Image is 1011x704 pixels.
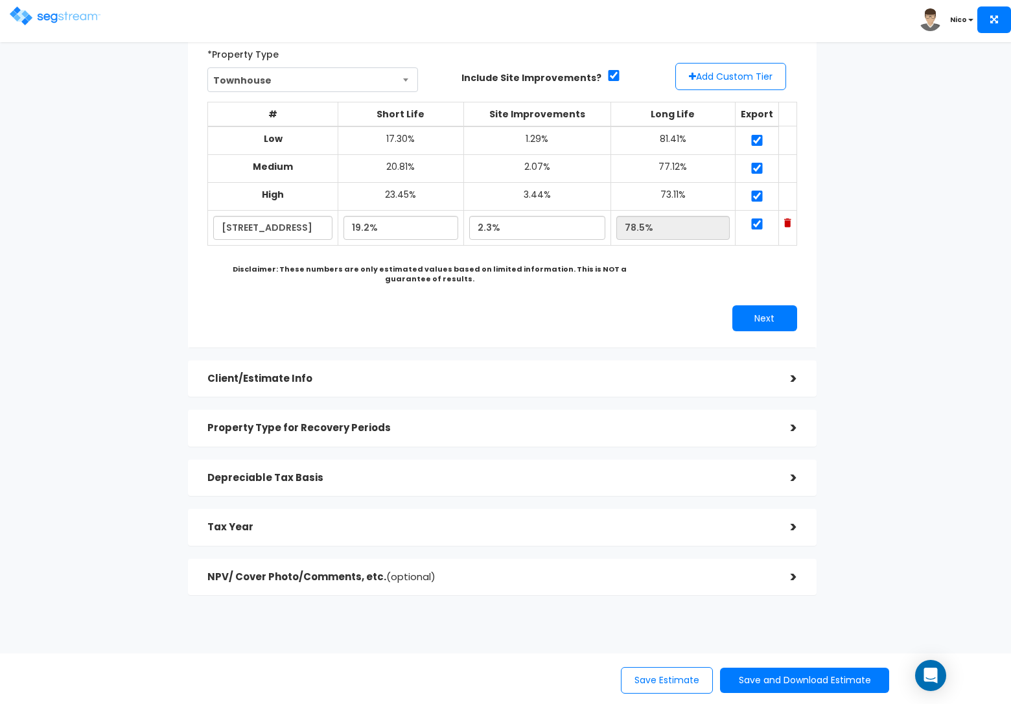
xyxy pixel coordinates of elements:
[771,369,797,389] div: >
[610,182,735,210] td: 73.11%
[732,305,797,331] button: Next
[386,570,436,583] span: (optional)
[207,572,771,583] h5: NPV/ Cover Photo/Comments, etc.
[207,373,771,384] h5: Client/Estimate Info
[735,102,778,126] th: Export
[207,522,771,533] h5: Tax Year
[207,423,771,434] h5: Property Type for Recovery Periods
[233,264,627,285] b: Disclaimer: These numbers are only estimated values based on limited information. This is NOT a g...
[253,160,293,173] b: Medium
[463,154,610,182] td: 2.07%
[463,182,610,210] td: 3.44%
[919,8,942,31] img: avatar.png
[207,473,771,484] h5: Depreciable Tax Basis
[338,102,463,126] th: Short Life
[610,102,735,126] th: Long Life
[950,15,967,25] b: Nico
[784,218,791,228] img: Trash Icon
[338,126,463,155] td: 17.30%
[463,102,610,126] th: Site Improvements
[915,660,946,691] div: Open Intercom Messenger
[262,188,284,201] b: High
[208,102,338,126] th: #
[771,418,797,438] div: >
[621,667,713,694] button: Save Estimate
[461,71,601,84] label: Include Site Improvements?
[675,63,786,90] button: Add Custom Tier
[208,68,417,93] span: Townhouse
[338,154,463,182] td: 20.81%
[207,43,279,61] label: *Property Type
[207,67,418,92] span: Townhouse
[771,517,797,537] div: >
[264,132,283,145] b: Low
[338,182,463,210] td: 23.45%
[771,468,797,488] div: >
[771,567,797,587] div: >
[463,126,610,155] td: 1.29%
[720,668,889,693] button: Save and Download Estimate
[610,154,735,182] td: 77.12%
[610,126,735,155] td: 81.41%
[10,6,100,25] img: logo.png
